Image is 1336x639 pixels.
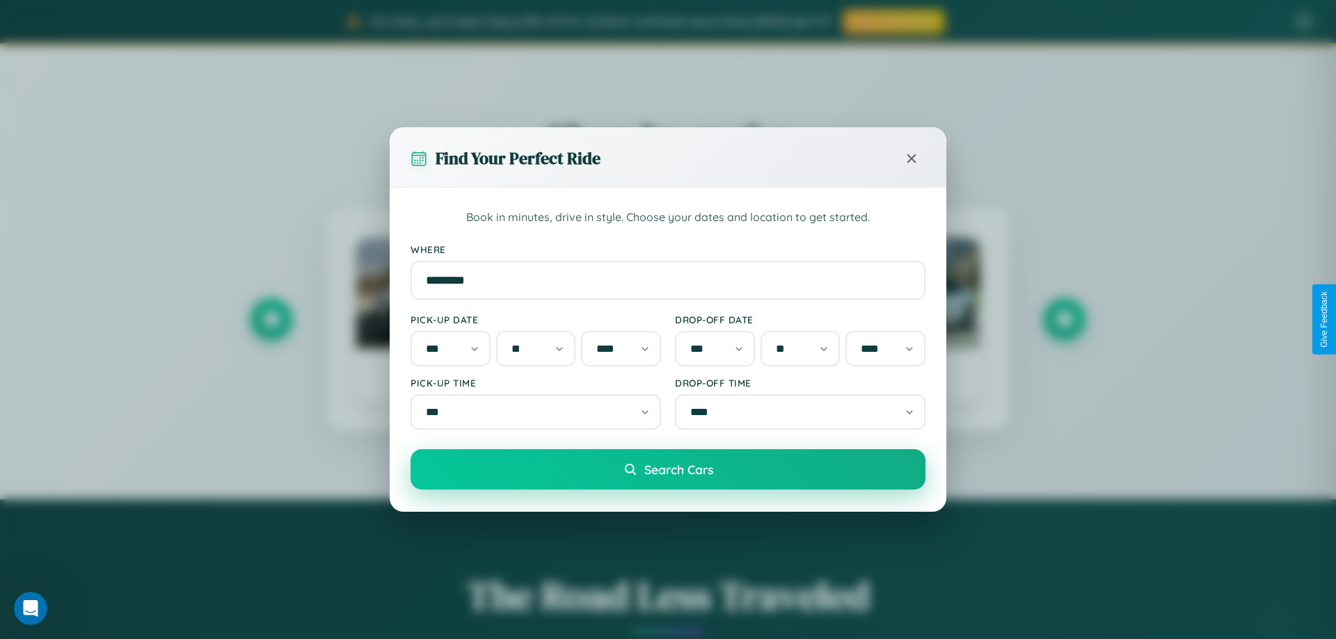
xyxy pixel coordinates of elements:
span: Search Cars [644,462,713,477]
label: Pick-up Time [411,377,661,389]
label: Pick-up Date [411,314,661,325]
p: Book in minutes, drive in style. Choose your dates and location to get started. [411,209,925,227]
label: Drop-off Time [675,377,925,389]
label: Drop-off Date [675,314,925,325]
button: Search Cars [411,449,925,490]
label: Where [411,243,925,255]
h3: Find Your Perfect Ride [436,147,601,170]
